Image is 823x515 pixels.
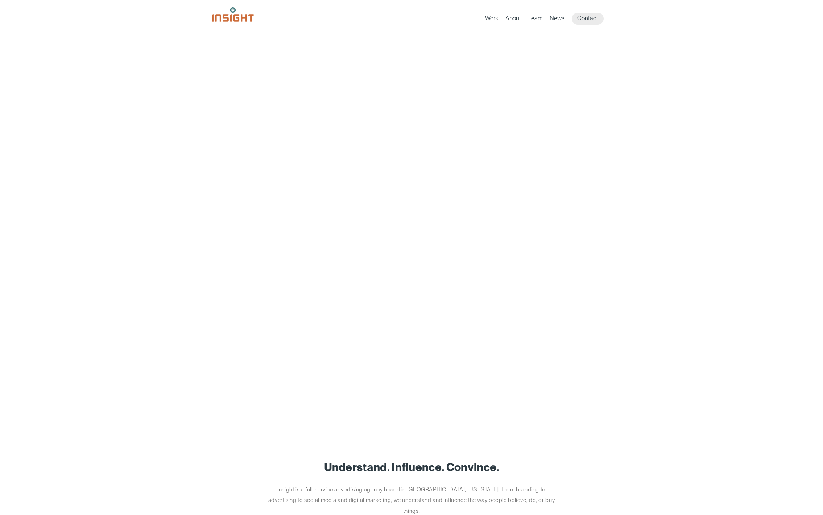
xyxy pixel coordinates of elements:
a: About [505,15,521,25]
a: Work [485,15,498,25]
nav: primary navigation menu [485,13,611,25]
img: Insight Marketing Design [212,7,254,22]
a: Contact [572,13,604,25]
a: Team [528,15,542,25]
h1: Understand. Influence. Convince. [212,461,611,473]
a: News [550,15,564,25]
